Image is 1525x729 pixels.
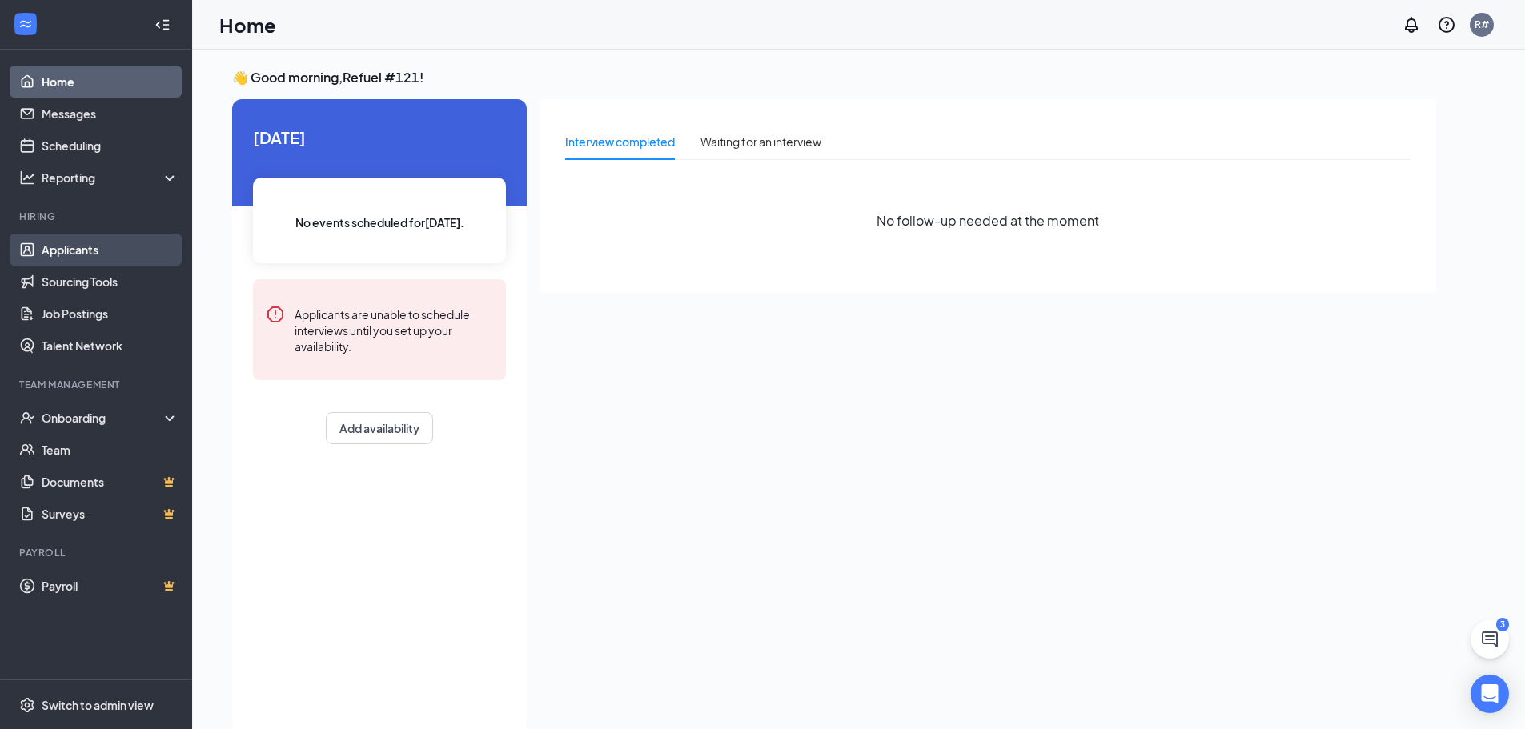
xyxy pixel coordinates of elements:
[18,16,34,32] svg: WorkstreamLogo
[700,133,821,150] div: Waiting for an interview
[42,434,179,466] a: Team
[19,170,35,186] svg: Analysis
[42,330,179,362] a: Talent Network
[877,210,1099,230] span: No follow-up needed at the moment
[1471,620,1509,659] button: ChatActive
[42,234,179,266] a: Applicants
[19,210,175,223] div: Hiring
[1496,618,1509,631] div: 3
[1437,15,1456,34] svg: QuestionInfo
[295,214,464,231] span: No events scheduled for [DATE] .
[253,125,506,150] span: [DATE]
[1402,15,1421,34] svg: Notifications
[266,305,285,324] svg: Error
[295,305,493,354] div: Applicants are unable to schedule interviews until you set up your availability.
[1480,630,1499,649] svg: ChatActive
[232,69,1436,86] h3: 👋 Good morning, Refuel #121 !
[42,298,179,330] a: Job Postings
[1475,18,1489,31] div: R#
[19,546,175,559] div: Payroll
[1471,675,1509,713] div: Open Intercom Messenger
[42,466,179,498] a: DocumentsCrown
[42,498,179,530] a: SurveysCrown
[19,378,175,391] div: Team Management
[326,412,433,444] button: Add availability
[42,98,179,130] a: Messages
[155,17,171,33] svg: Collapse
[19,697,35,713] svg: Settings
[565,133,675,150] div: Interview completed
[42,130,179,162] a: Scheduling
[42,66,179,98] a: Home
[42,266,179,298] a: Sourcing Tools
[42,697,154,713] div: Switch to admin view
[42,410,165,426] div: Onboarding
[19,410,35,426] svg: UserCheck
[42,570,179,602] a: PayrollCrown
[219,11,276,38] h1: Home
[42,170,179,186] div: Reporting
